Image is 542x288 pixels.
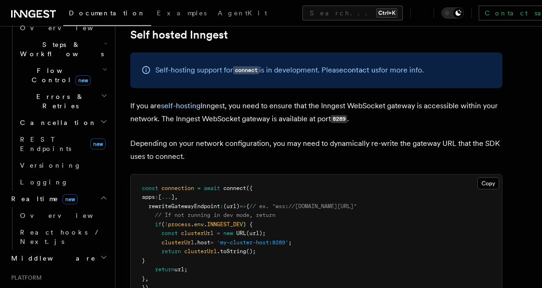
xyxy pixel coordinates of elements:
[194,239,210,246] span: .host
[174,266,187,273] span: url;
[217,239,288,246] span: 'my-cluster-host:8289'
[16,114,109,131] button: Cancellation
[217,230,220,236] span: =
[151,3,212,25] a: Examples
[161,248,181,255] span: return
[130,99,502,126] p: If you are Inngest, you need to ensure that the Inngest WebSocket gateway is accessible within yo...
[20,212,116,219] span: Overview
[442,7,464,19] button: Toggle dark mode
[130,28,228,41] a: Self hosted Inngest
[243,221,253,228] span: ) {
[218,9,267,17] span: AgentKit
[158,194,161,200] span: [
[191,221,194,228] span: .
[16,157,109,174] a: Versioning
[174,194,178,200] span: ,
[161,194,171,200] span: ...
[161,221,165,228] span: (
[69,9,146,17] span: Documentation
[197,185,201,191] span: =
[20,24,116,32] span: Overview
[223,230,233,236] span: new
[155,221,161,228] span: if
[155,194,158,200] span: :
[157,9,207,17] span: Examples
[155,64,424,77] p: Self-hosting support for is in development. Please for more info.
[20,162,81,169] span: Versioning
[477,177,499,190] button: Copy
[145,275,148,282] span: ,
[7,190,109,207] button: Realtimenew
[331,115,347,123] code: 8289
[16,174,109,190] a: Logging
[142,194,155,200] span: apps
[246,203,249,209] span: {
[168,221,191,228] span: process
[194,221,204,228] span: env
[62,194,78,204] span: new
[217,248,246,255] span: .toString
[161,185,194,191] span: connection
[63,3,151,26] a: Documentation
[20,178,68,186] span: Logging
[155,212,275,218] span: // If not running in dev mode, return
[246,248,256,255] span: ();
[161,239,194,246] span: clusterUrl
[142,257,145,264] span: }
[20,229,102,245] span: React hooks / Next.js
[223,203,240,209] span: (url)
[171,194,174,200] span: ]
[376,8,397,18] kbd: Ctrl+K
[161,230,178,236] span: const
[204,221,207,228] span: .
[161,101,201,110] a: self-hosting
[7,274,42,281] span: Platform
[16,40,104,59] span: Steps & Workflows
[302,6,403,20] button: Search...Ctrl+K
[16,62,109,88] button: Flow Controlnew
[7,20,109,190] div: Inngest Functions
[90,138,106,150] span: new
[148,203,220,209] span: rewriteGatewayEndpoint
[204,185,220,191] span: await
[16,118,97,127] span: Cancellation
[249,203,357,209] span: // ex. "wss://[DOMAIN_NAME][URL]"
[16,36,109,62] button: Steps & Workflows
[16,88,109,114] button: Errors & Retries
[7,250,109,267] button: Middleware
[16,207,109,224] a: Overview
[220,203,223,209] span: :
[184,248,217,255] span: clusterUrl
[181,230,214,236] span: clusterUrl
[210,239,214,246] span: =
[233,66,259,74] code: connect
[20,136,71,152] span: REST Endpoints
[212,3,273,25] a: AgentKit
[7,254,96,263] span: Middleware
[246,185,253,191] span: ({
[16,131,109,157] a: REST Endpointsnew
[16,20,109,36] a: Overview
[240,203,246,209] span: =>
[155,266,174,273] span: return
[16,92,101,111] span: Errors & Retries
[207,221,243,228] span: INNGEST_DEV
[16,224,109,250] a: React hooks / Next.js
[246,230,266,236] span: (url);
[75,75,91,85] span: new
[7,207,109,250] div: Realtimenew
[223,185,246,191] span: connect
[142,275,145,282] span: }
[343,65,379,74] a: contact us
[236,230,246,236] span: URL
[130,137,502,163] p: Depending on your network configuration, you may need to dynamically re-write the gateway URL tha...
[7,194,78,203] span: Realtime
[165,221,168,228] span: !
[288,239,292,246] span: ;
[16,66,102,85] span: Flow Control
[142,185,158,191] span: const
